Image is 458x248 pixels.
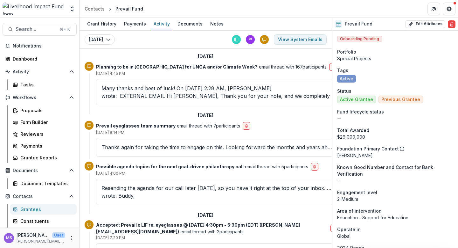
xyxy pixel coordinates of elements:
[16,26,56,32] span: Search...
[17,232,50,238] p: [PERSON_NAME]
[96,63,327,70] p: email thread with 167 participants
[329,63,337,71] button: delete-button
[96,235,338,241] p: [DATE] 7:20 PM
[337,115,453,122] p: --
[10,117,77,128] a: Form Builder
[340,76,353,82] span: Active
[10,216,77,226] a: Constituents
[337,145,399,152] p: Foundation Primary Contact
[85,18,119,30] a: Grant History
[20,180,72,187] div: Document Templates
[6,236,12,240] div: Monica Swai
[3,54,77,64] a: Dashboard
[96,171,338,176] p: [DATE] 4:00 PM
[208,19,226,28] div: Notes
[101,143,333,151] p: Thanks again for taking the time to engage on this. Looking forward the months and years ahead. B...
[381,97,420,102] span: Previous Grantee
[121,18,149,30] a: Payments
[405,20,445,28] button: Edit Attributes
[96,71,338,77] p: [DATE] 4:45 PM
[151,19,172,28] div: Activity
[101,84,333,100] p: Many thanks and best of luck! On [DATE] 2:28 AM, [PERSON_NAME]
[96,122,240,129] p: email thread with 7 participants
[330,224,338,232] button: delete-button
[337,134,453,140] div: $26,000,000
[96,130,338,135] p: [DATE] 8:14 PM
[10,152,77,163] a: Grantee Reports
[20,218,72,224] div: Constituents
[20,206,72,213] div: Grantees
[101,184,333,200] p: Resending the agenda for our call later [DATE], so you have it right at the top of your inbox. Be...
[337,189,377,196] span: Engagement level
[337,208,382,214] span: Area of intervention
[96,163,308,170] p: email thread with 5 participants
[274,34,327,45] button: View System Emails
[20,107,72,114] div: Proposals
[3,67,77,77] button: Open Activity
[3,3,65,15] img: Livelihood Impact Fund logo
[3,41,77,51] button: Notifications
[3,92,77,103] button: Open Workflows
[13,168,66,173] span: Documents
[52,232,65,238] p: User
[198,54,213,59] h2: [DATE]
[337,177,453,184] p: --
[59,26,71,33] div: ⌘ + K
[13,55,72,62] div: Dashboard
[13,194,66,199] span: Contacts
[82,4,107,13] a: Contacts
[3,165,77,176] button: Open Documents
[17,238,65,244] p: [PERSON_NAME][EMAIL_ADDRESS][DOMAIN_NAME]
[337,196,453,202] p: 2-Medium
[96,164,244,169] strong: Possible agenda topics for the next goal-driven philanthropy call
[443,3,455,15] button: Get Help
[10,178,77,189] a: Document Templates
[10,79,77,90] a: Tasks
[337,48,356,55] span: Portfolio
[345,21,372,27] h2: Prevail Fund
[96,222,328,235] p: email thread with 2 participants
[13,69,66,75] span: Activity
[198,113,213,118] h2: [DATE]
[13,95,66,100] span: Workflows
[10,141,77,151] a: Payments
[96,222,300,234] strong: Accepted: Prevail x LIF re: eyeglasses @ [DATE] 4:30pm - 5:30pm (EDT) ([PERSON_NAME][EMAIL_ADDRES...
[20,154,72,161] div: Grantee Reports
[337,226,361,233] span: Operate in
[20,131,72,137] div: Reviewers
[448,20,455,28] button: Delete
[337,67,348,74] span: Tags
[13,43,74,49] span: Notifications
[427,3,440,15] button: Partners
[10,105,77,116] a: Proposals
[311,163,318,171] button: delete-button
[337,36,382,42] span: Onboarding Pending
[337,108,384,115] span: Fund lifecycle status
[101,92,333,100] div: wrote: ﻿ EXTERNAL EMAIL Hi [PERSON_NAME], Thank you for your note, and we completely understand. ...
[3,23,77,36] button: Search...
[337,214,453,221] p: Education - Support for Education
[3,191,77,201] button: Open Contacts
[10,204,77,215] a: Grantees
[68,3,77,15] button: Open entity switcher
[337,88,351,94] span: Status
[337,164,453,177] span: Known Good Number and Contact for Bank Verification
[115,5,143,12] div: Prevail Fund
[243,122,250,130] button: delete-button
[68,234,75,242] button: More
[20,81,72,88] div: Tasks
[96,123,176,128] strong: Prevail eyeglasses team summary
[337,55,453,62] p: Special Projects
[85,19,119,28] div: Grant History
[121,19,149,28] div: Payments
[208,18,226,30] a: Notes
[151,18,172,30] a: Activity
[175,19,205,28] div: Documents
[96,64,258,69] strong: Planning to be in [GEOGRAPHIC_DATA] for UNGA and/or Climate Week?
[337,152,453,159] p: [PERSON_NAME]
[340,97,373,102] span: Active Grantee
[101,192,333,200] div: wrote: Buddy,
[20,119,72,126] div: Form Builder
[337,127,369,134] span: Total Awarded
[10,129,77,139] a: Reviewers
